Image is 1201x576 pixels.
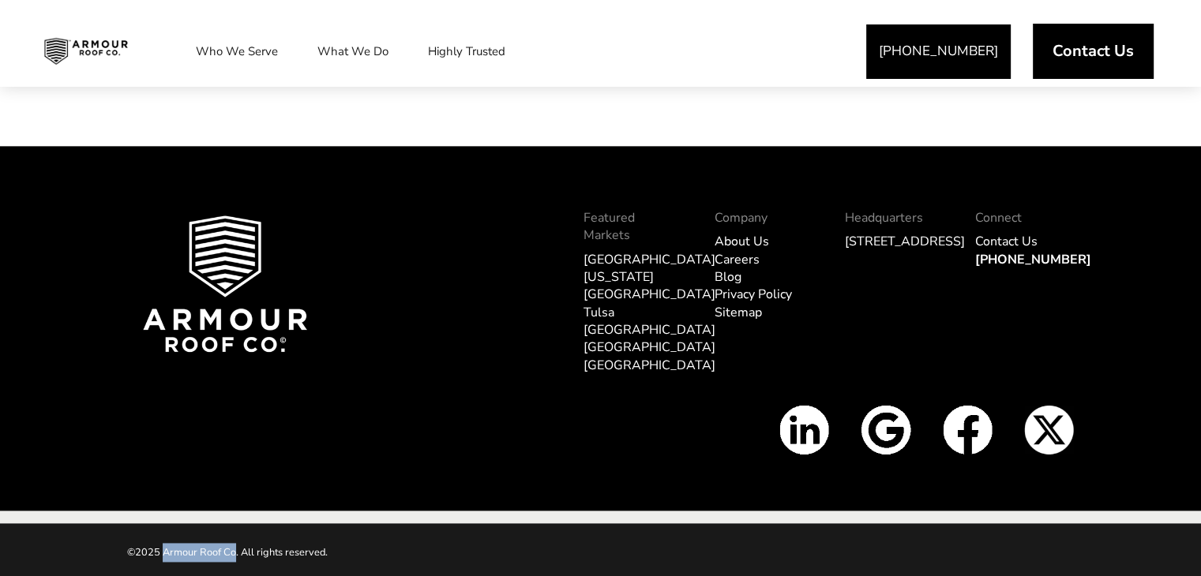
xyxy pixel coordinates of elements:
a: [GEOGRAPHIC_DATA] [584,251,715,268]
p: Headquarters [845,209,944,226]
a: [US_STATE][GEOGRAPHIC_DATA] [584,268,715,303]
a: Tulsa [584,304,614,321]
a: [PHONE_NUMBER] [975,251,1091,268]
p: Company [715,209,813,226]
a: Careers [715,251,760,268]
a: Contact Us [1033,24,1154,79]
a: [STREET_ADDRESS] [845,233,965,250]
span: Contact Us [1053,43,1134,59]
p: Connect [975,209,1074,226]
a: Who We Serve [180,32,294,71]
p: Featured Markets [584,209,682,245]
img: Google Icon White [861,405,910,454]
a: Contact Us [975,233,1038,250]
a: [GEOGRAPHIC_DATA] [584,357,715,374]
p: ©2025 Armour Roof Co. All rights reserved. [127,543,601,562]
a: What We Do [302,32,404,71]
a: About Us [715,233,769,250]
img: Linkedin Icon White [779,405,829,454]
a: [GEOGRAPHIC_DATA] [584,321,715,338]
img: Facbook icon white [943,405,993,454]
a: Privacy Policy [715,286,792,303]
a: Blog [715,268,741,286]
a: [GEOGRAPHIC_DATA] [584,338,715,356]
a: [PHONE_NUMBER] [866,24,1011,79]
img: X Icon White v2 [1024,405,1074,454]
a: Highly Trusted [412,32,521,71]
img: Industrial and Commercial Roofing Company | Armour Roof Co. [32,32,141,71]
a: Sitemap [715,304,762,321]
img: Armour Roof Co Footer Logo 2025 [143,215,308,353]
